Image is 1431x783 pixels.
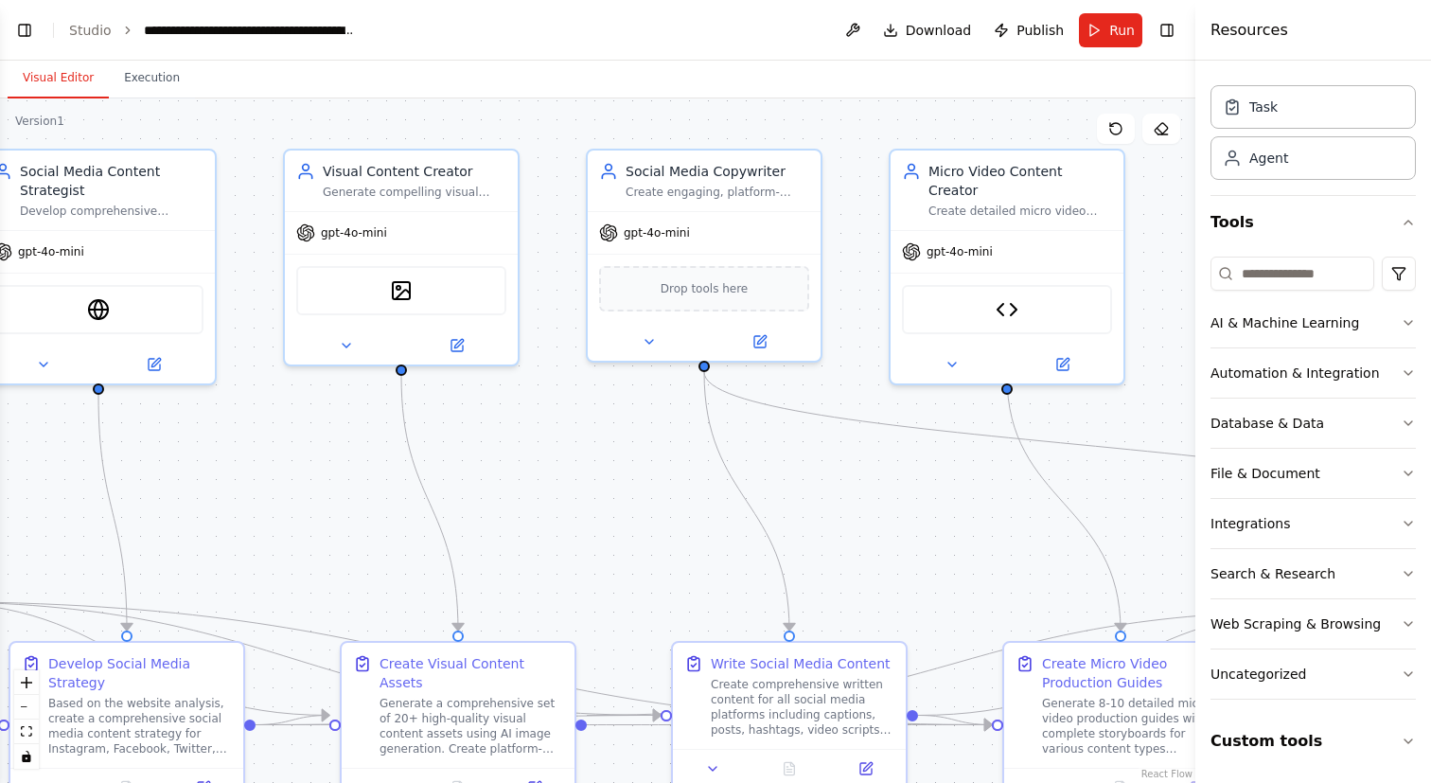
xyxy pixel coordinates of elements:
[587,602,1323,725] g: Edge from b14e8ef9-c462-4c68-813e-a1fab40cf2bf to 4263a4b4-62a6-4d14-81c8-8ad94ceb9c1f
[321,225,387,240] span: gpt-4o-mini
[1210,449,1416,498] button: File & Document
[889,149,1125,385] div: Micro Video Content CreatorCreate detailed micro video production guides and storyboards for TikT...
[1141,769,1192,779] a: React Flow attribution
[89,395,136,631] g: Edge from 1674036e-f0fa-4882-b6da-43e545ff5878 to 8023a25b-01c4-41f0-9531-07b6b3aa8609
[1042,654,1226,692] div: Create Micro Video Production Guides
[1210,364,1380,383] div: Automation & Integration
[1210,196,1416,249] button: Tools
[11,17,38,44] button: Show left sidebar
[706,330,813,353] button: Open in side panel
[1210,414,1324,433] div: Database & Data
[100,353,207,376] button: Open in side panel
[1210,499,1416,548] button: Integrations
[1042,696,1226,756] div: Generate 8-10 detailed micro video production guides with complete storyboards for various conten...
[1210,298,1416,347] button: AI & Machine Learning
[1210,549,1416,598] button: Search & Research
[1009,353,1116,376] button: Open in side panel
[15,114,64,129] div: Version 1
[711,677,894,738] div: Create comprehensive written content for all social media platforms including captions, posts, ha...
[20,204,203,219] div: Develop comprehensive content strategies for multiple social media platforms (Instagram, Facebook...
[87,298,110,321] img: EXASearchTool
[1210,313,1359,332] div: AI & Machine Learning
[918,706,992,735] g: Edge from 0fe878a0-50c4-4304-8b0b-04b140f4eb48 to 99b10963-6b72-4245-8f03-83ffb609defc
[109,59,195,98] button: Execution
[8,59,109,98] button: Visual Editor
[1249,149,1288,168] div: Agent
[1210,715,1416,768] button: Custom tools
[918,602,1323,725] g: Edge from 0fe878a0-50c4-4304-8b0b-04b140f4eb48 to 4263a4b4-62a6-4d14-81c8-8ad94ceb9c1f
[624,225,690,240] span: gpt-4o-mini
[626,162,809,181] div: Social Media Copywriter
[14,695,39,720] button: zoom out
[14,670,39,769] div: React Flow controls
[750,757,830,780] button: No output available
[323,185,506,200] div: Generate compelling visual content including custom images, graphics, and visual concepts for soc...
[1210,665,1306,684] div: Uncategorized
[1249,98,1278,116] div: Task
[1210,614,1381,633] div: Web Scraping & Browsing
[69,23,112,38] a: Studio
[403,334,510,357] button: Open in side panel
[256,716,992,735] g: Edge from 8023a25b-01c4-41f0-9531-07b6b3aa8609 to 99b10963-6b72-4245-8f03-83ffb609defc
[323,162,506,181] div: Visual Content Creator
[14,670,39,695] button: zoom in
[1109,21,1135,40] span: Run
[928,162,1112,200] div: Micro Video Content Creator
[1210,348,1416,398] button: Automation & Integration
[18,244,84,259] span: gpt-4o-mini
[1210,514,1290,533] div: Integrations
[927,244,993,259] span: gpt-4o-mini
[586,149,822,363] div: Social Media CopywriterCreate engaging, platform-specific text content including captions, posts,...
[14,720,39,744] button: fit view
[256,706,329,735] g: Edge from 8023a25b-01c4-41f0-9531-07b6b3aa8609 to b14e8ef9-c462-4c68-813e-a1fab40cf2bf
[626,185,809,200] div: Create engaging, platform-specific text content including captions, posts, hashtags, and video sc...
[380,654,563,692] div: Create Visual Content Assets
[1154,17,1180,44] button: Hide right sidebar
[380,696,563,756] div: Generate a comprehensive set of 20+ high-quality visual content assets using AI image generation....
[661,279,749,298] span: Drop tools here
[928,204,1112,219] div: Create detailed micro video production guides and storyboards for TikTok, Instagram Reels, and Yo...
[390,279,413,302] img: DallETool
[1210,599,1416,649] button: Web Scraping & Browsing
[48,696,232,756] div: Based on the website analysis, create a comprehensive social media content strategy for Instagram...
[1079,13,1142,47] button: Run
[875,13,980,47] button: Download
[14,744,39,769] button: toggle interactivity
[20,162,203,200] div: Social Media Content Strategist
[998,376,1130,631] g: Edge from e2ae5630-29f1-4daf-96ef-24f4b7d90ea6 to 99b10963-6b72-4245-8f03-83ffb609defc
[1210,78,1416,195] div: Crew
[1210,464,1320,483] div: File & Document
[1210,249,1416,715] div: Tools
[69,21,357,40] nav: breadcrumb
[711,654,891,673] div: Write Social Media Content
[1210,650,1416,699] button: Uncategorized
[833,757,898,780] button: Open in side panel
[996,298,1018,321] img: Micro Video Creator
[48,654,232,692] div: Develop Social Media Strategy
[392,376,468,631] g: Edge from e7ea7cc5-7a44-4f63-b157-3892d715e066 to b14e8ef9-c462-4c68-813e-a1fab40cf2bf
[283,149,520,366] div: Visual Content CreatorGenerate compelling visual content including custom images, graphics, and v...
[1210,564,1335,583] div: Search & Research
[906,21,972,40] span: Download
[1210,19,1288,42] h4: Resources
[986,13,1071,47] button: Publish
[695,372,799,631] g: Edge from af7abcf3-5c0e-48a3-bd70-f03c472007e8 to 0fe878a0-50c4-4304-8b0b-04b140f4eb48
[1016,21,1064,40] span: Publish
[1210,399,1416,448] button: Database & Data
